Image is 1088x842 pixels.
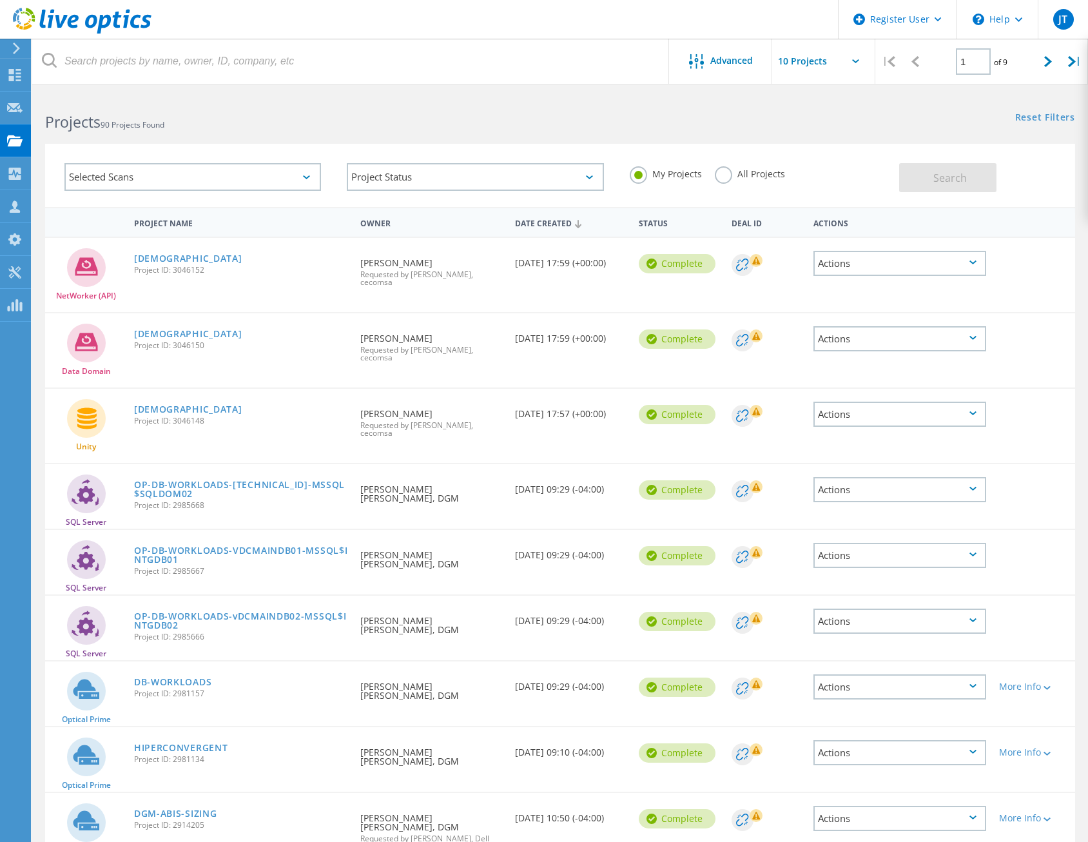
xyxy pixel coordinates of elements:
[354,464,509,516] div: [PERSON_NAME] [PERSON_NAME], DGM
[13,27,151,36] a: Live Optics Dashboard
[134,612,348,630] a: OP-DB-WORKLOADS-vDCMAINDB02-MSSQL$INTGDB02
[134,502,348,509] span: Project ID: 2985668
[509,661,632,704] div: [DATE] 09:29 (-04:00)
[360,271,502,286] span: Requested by [PERSON_NAME], cecomsa
[813,740,986,765] div: Actions
[639,405,715,424] div: Complete
[813,543,986,568] div: Actions
[813,402,986,427] div: Actions
[813,674,986,700] div: Actions
[813,251,986,276] div: Actions
[875,39,902,84] div: |
[66,518,106,526] span: SQL Server
[101,119,164,130] span: 90 Projects Found
[973,14,984,25] svg: \n
[639,480,715,500] div: Complete
[639,612,715,631] div: Complete
[509,210,632,235] div: Date Created
[354,313,509,375] div: [PERSON_NAME]
[134,417,348,425] span: Project ID: 3046148
[509,238,632,280] div: [DATE] 17:59 (+00:00)
[807,210,993,234] div: Actions
[639,546,715,565] div: Complete
[813,609,986,634] div: Actions
[509,313,632,356] div: [DATE] 17:59 (+00:00)
[134,329,242,338] a: [DEMOGRAPHIC_DATA]
[134,678,211,687] a: DB-WORKLOADS
[32,39,670,84] input: Search projects by name, owner, ID, company, etc
[639,678,715,697] div: Complete
[45,112,101,132] b: Projects
[134,254,242,263] a: [DEMOGRAPHIC_DATA]
[994,57,1007,68] span: of 9
[62,781,111,789] span: Optical Prime
[66,650,106,658] span: SQL Server
[639,254,715,273] div: Complete
[630,166,702,179] label: My Projects
[354,596,509,647] div: [PERSON_NAME] [PERSON_NAME], DGM
[354,238,509,299] div: [PERSON_NAME]
[134,480,348,498] a: OP-DB-WORKLOADS-[TECHNICAL_ID]-MSSQL$SQLDOM02
[354,389,509,450] div: [PERSON_NAME]
[76,443,96,451] span: Unity
[509,464,632,507] div: [DATE] 09:29 (-04:00)
[933,171,967,185] span: Search
[64,163,321,191] div: Selected Scans
[639,329,715,349] div: Complete
[134,567,348,575] span: Project ID: 2985667
[56,292,116,300] span: NetWorker (API)
[899,163,996,192] button: Search
[725,210,808,234] div: Deal Id
[134,690,348,698] span: Project ID: 2981157
[354,530,509,582] div: [PERSON_NAME] [PERSON_NAME], DGM
[1062,39,1088,84] div: |
[62,367,111,375] span: Data Domain
[134,266,348,274] span: Project ID: 3046152
[639,743,715,763] div: Complete
[360,346,502,362] span: Requested by [PERSON_NAME], cecomsa
[134,821,348,829] span: Project ID: 2914205
[134,756,348,763] span: Project ID: 2981134
[509,389,632,431] div: [DATE] 17:57 (+00:00)
[509,727,632,770] div: [DATE] 09:10 (-04:00)
[347,163,603,191] div: Project Status
[62,716,111,723] span: Optical Prime
[999,682,1069,691] div: More Info
[66,584,106,592] span: SQL Server
[354,210,509,234] div: Owner
[999,748,1069,757] div: More Info
[134,633,348,641] span: Project ID: 2985666
[128,210,355,234] div: Project Name
[1015,113,1075,124] a: Reset Filters
[813,477,986,502] div: Actions
[134,405,242,414] a: [DEMOGRAPHIC_DATA]
[813,806,986,831] div: Actions
[134,809,217,818] a: DGM-ABIS-SIZING
[509,793,632,836] div: [DATE] 10:50 (-04:00)
[354,727,509,779] div: [PERSON_NAME] [PERSON_NAME], DGM
[134,342,348,349] span: Project ID: 3046150
[639,809,715,828] div: Complete
[999,814,1069,823] div: More Info
[134,546,348,564] a: OP-DB-WORKLOADS-VDCMAINDB01-MSSQL$INTGDB01
[632,210,725,234] div: Status
[509,530,632,573] div: [DATE] 09:29 (-04:00)
[715,166,785,179] label: All Projects
[354,661,509,713] div: [PERSON_NAME] [PERSON_NAME], DGM
[509,596,632,638] div: [DATE] 09:29 (-04:00)
[360,422,502,437] span: Requested by [PERSON_NAME], cecomsa
[134,743,228,752] a: HIPERCONVERGENT
[710,56,753,65] span: Advanced
[813,326,986,351] div: Actions
[1058,14,1067,24] span: JT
